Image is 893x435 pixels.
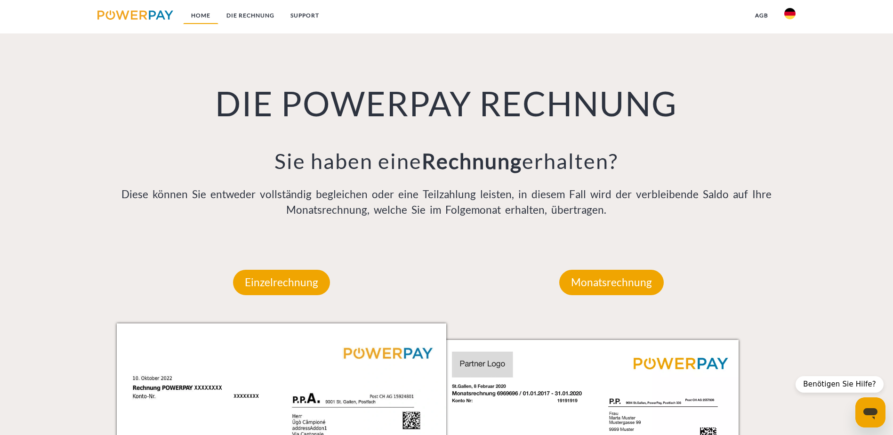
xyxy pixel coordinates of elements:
[855,397,885,427] iframe: Schaltfläche zum Öffnen des Messaging-Fensters; Konversation läuft
[559,270,664,295] p: Monatsrechnung
[218,7,282,24] a: DIE RECHNUNG
[796,376,884,393] div: Benötigen Sie Hilfe?
[282,7,327,24] a: SUPPORT
[117,186,777,218] p: Diese können Sie entweder vollständig begleichen oder eine Teilzahlung leisten, in diesem Fall wi...
[117,148,777,174] h3: Sie haben eine erhalten?
[747,7,776,24] a: agb
[183,7,218,24] a: Home
[233,270,330,295] p: Einzelrechnung
[422,148,522,174] b: Rechnung
[97,10,173,20] img: logo-powerpay.svg
[117,82,777,124] h1: DIE POWERPAY RECHNUNG
[784,8,796,19] img: de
